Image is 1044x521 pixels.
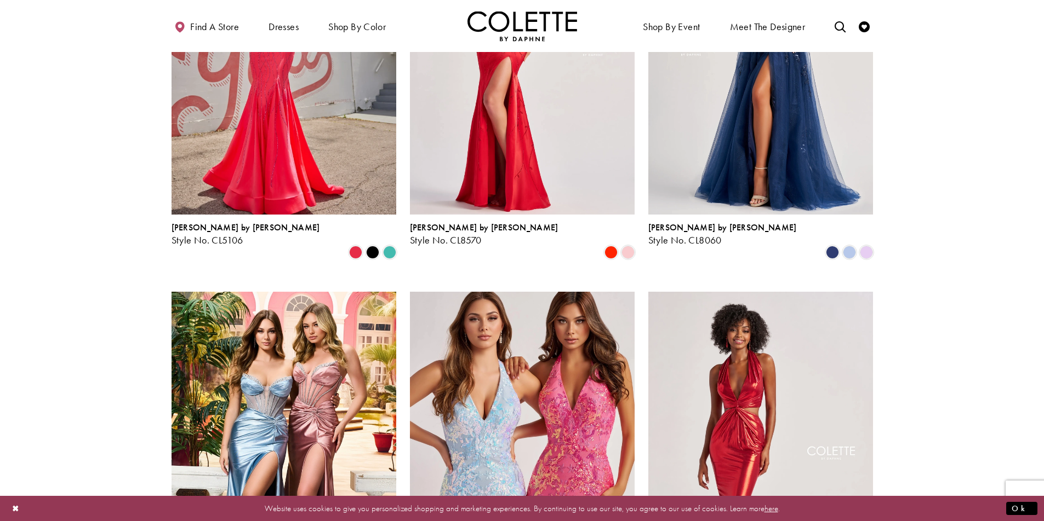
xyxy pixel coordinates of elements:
[269,21,299,32] span: Dresses
[648,222,797,233] span: [PERSON_NAME] by [PERSON_NAME]
[266,11,301,41] span: Dresses
[410,222,558,233] span: [PERSON_NAME] by [PERSON_NAME]
[765,502,778,513] a: here
[826,246,839,259] i: Navy Blue
[328,21,386,32] span: Shop by color
[643,21,700,32] span: Shop By Event
[172,11,242,41] a: Find a store
[79,501,965,516] p: Website uses cookies to give you personalized shopping and marketing experiences. By continuing t...
[410,223,558,246] div: Colette by Daphne Style No. CL8570
[640,11,703,41] span: Shop By Event
[366,246,379,259] i: Black
[727,11,808,41] a: Meet the designer
[1006,501,1037,515] button: Submit Dialog
[467,11,577,41] img: Colette by Daphne
[383,246,396,259] i: Turquoise
[604,246,618,259] i: Scarlet
[410,234,482,246] span: Style No. CL8570
[172,234,243,246] span: Style No. CL5106
[172,223,320,246] div: Colette by Daphne Style No. CL5106
[467,11,577,41] a: Visit Home Page
[349,246,362,259] i: Strawberry
[326,11,389,41] span: Shop by color
[856,11,872,41] a: Check Wishlist
[621,246,635,259] i: Ice Pink
[648,234,722,246] span: Style No. CL8060
[172,222,320,233] span: [PERSON_NAME] by [PERSON_NAME]
[843,246,856,259] i: Bluebell
[7,499,25,518] button: Close Dialog
[190,21,239,32] span: Find a store
[860,246,873,259] i: Lilac
[832,11,848,41] a: Toggle search
[648,223,797,246] div: Colette by Daphne Style No. CL8060
[730,21,806,32] span: Meet the designer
